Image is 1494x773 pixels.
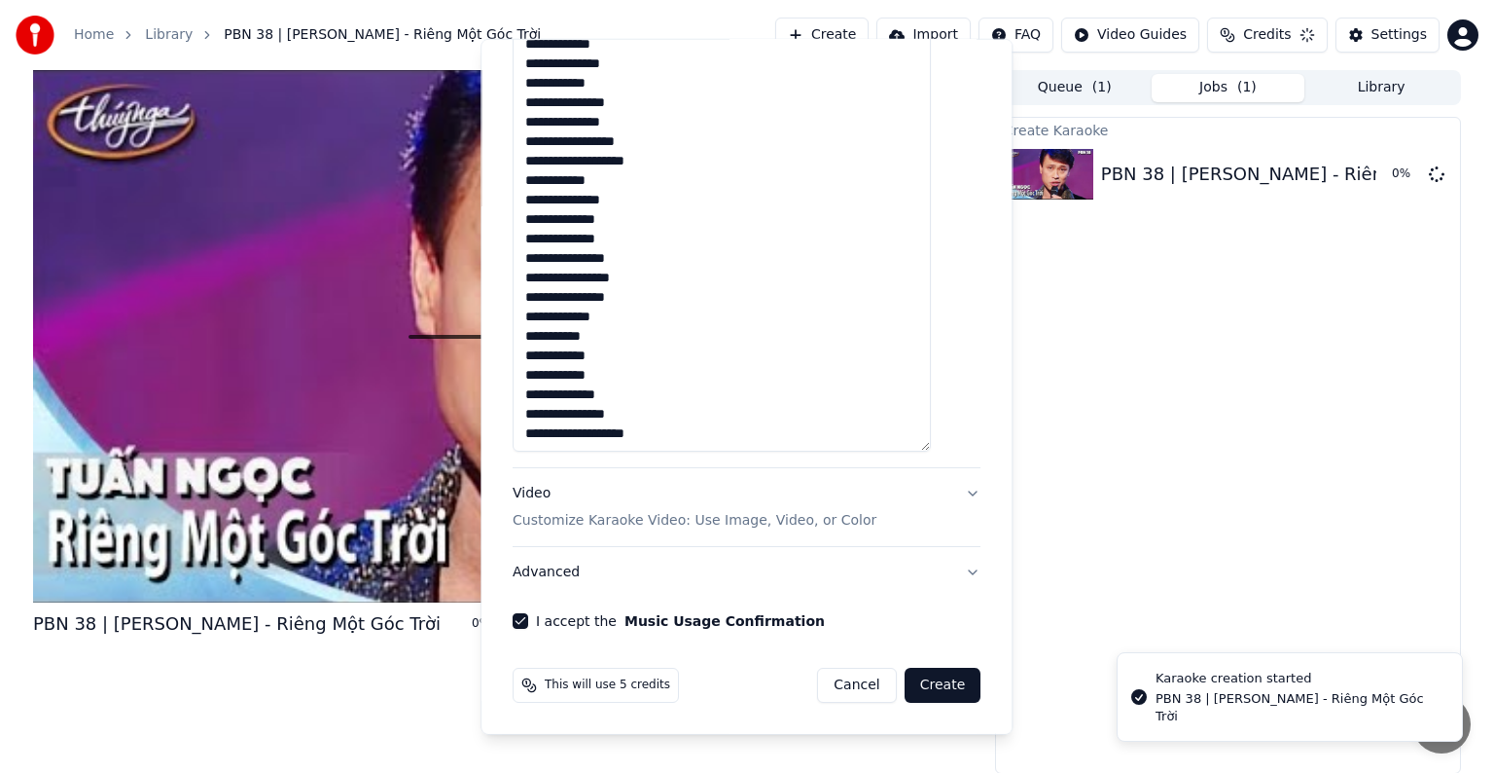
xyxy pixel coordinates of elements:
[818,668,897,703] button: Cancel
[513,511,876,531] p: Customize Karaoke Video: Use Image, Video, or Color
[513,547,980,598] button: Advanced
[513,484,876,531] div: Video
[624,614,825,628] button: I accept the
[513,468,980,546] button: VideoCustomize Karaoke Video: Use Image, Video, or Color
[545,678,670,693] span: This will use 5 credits
[536,614,825,628] label: I accept the
[905,668,981,703] button: Create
